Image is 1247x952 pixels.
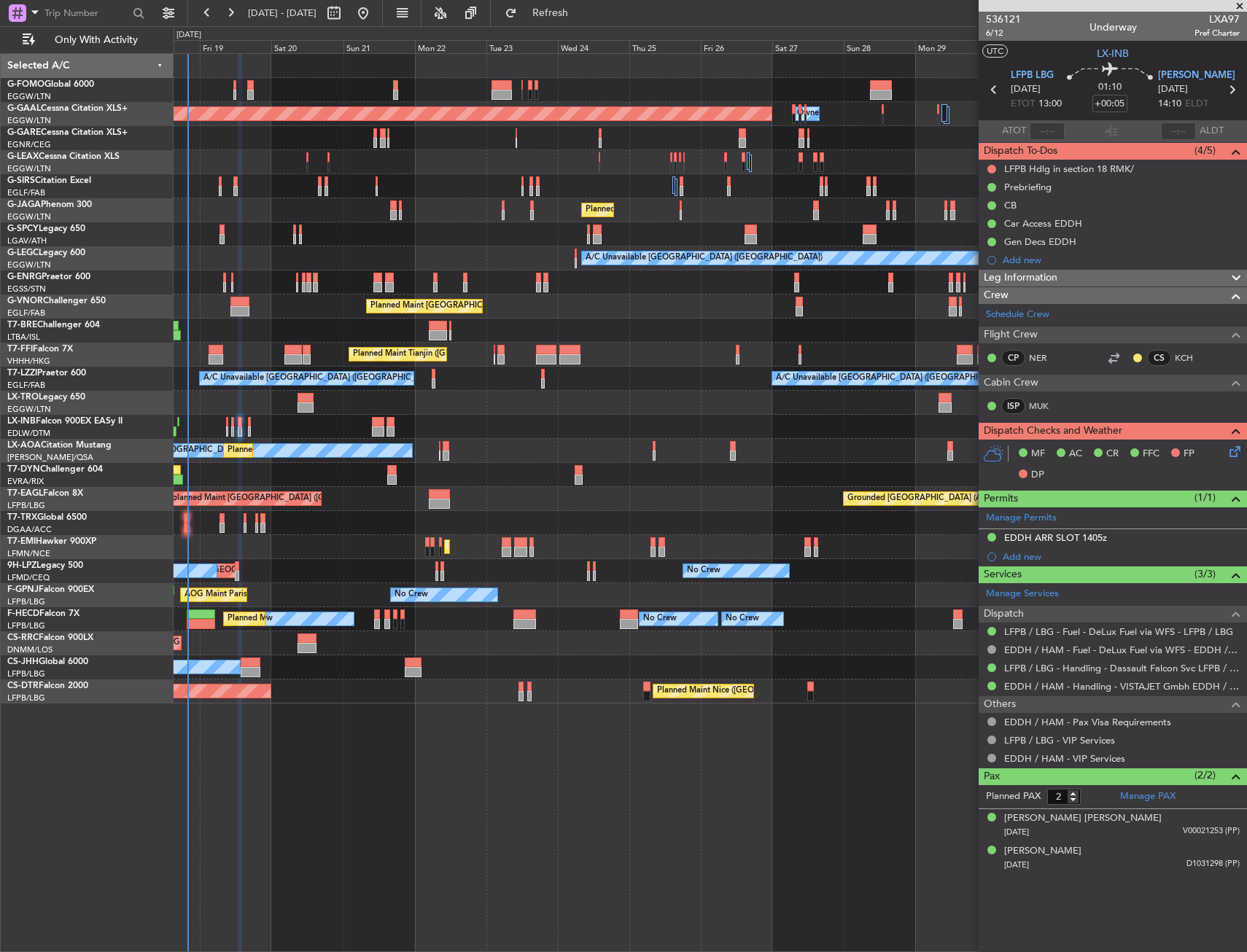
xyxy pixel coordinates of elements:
[7,356,50,367] a: VHHH/HKG
[1004,644,1240,656] a: EDDH / HAM - Fuel - DeLux Fuel via WFS - EDDH / HAM
[7,273,42,281] span: G-ENRG
[1186,858,1240,870] span: D1031298 (PP)
[7,128,41,137] span: G-GARE
[7,308,45,319] a: EGLF/FAB
[1001,350,1025,366] div: CP
[7,115,51,126] a: EGGW/LTN
[984,143,1057,160] span: Dispatch To-Dos
[203,367,440,389] div: A/C Unavailable [GEOGRAPHIC_DATA] ([GEOGRAPHIC_DATA])
[7,561,83,570] a: 9H-LPZLegacy 500
[7,500,45,511] a: LFPB/LBG
[986,308,1049,322] a: Schedule Crew
[7,345,73,354] a: T7-FFIFalcon 7X
[984,491,1018,507] span: Permits
[1194,12,1240,27] span: LXA97
[7,476,44,487] a: EVRA/RIX
[984,768,1000,785] span: Pax
[184,584,338,606] div: AOG Maint Paris ([GEOGRAPHIC_DATA])
[162,488,402,510] div: Unplanned Maint [GEOGRAPHIC_DATA] ([GEOGRAPHIC_DATA])
[7,417,123,426] a: LX-INBFalcon 900EX EASy II
[1175,351,1208,364] a: KCH
[370,295,600,317] div: Planned Maint [GEOGRAPHIC_DATA] ([GEOGRAPHIC_DATA])
[7,200,41,209] span: G-JAGA
[7,152,120,161] a: G-LEAXCessna Citation XLS
[1143,447,1159,461] span: FFC
[7,235,47,246] a: LGAV/ATH
[986,27,1021,39] span: 6/12
[915,40,987,53] div: Mon 29
[7,513,37,522] span: T7-TRX
[7,633,39,642] span: CS-RRC
[1004,716,1171,728] a: EDDH / HAM - Pax Visa Requirements
[7,211,51,222] a: EGGW/LTN
[986,789,1041,804] label: Planned PAX
[1183,825,1240,838] span: V00021253 (PP)
[1038,97,1062,112] span: 13:00
[7,441,41,450] span: LX-AOA
[353,343,523,365] div: Planned Maint Tianjin ([GEOGRAPHIC_DATA])
[7,200,92,209] a: G-JAGAPhenom 300
[7,428,50,439] a: EDLW/DTM
[847,488,1038,510] div: Grounded [GEOGRAPHIC_DATA] (Al Maktoum Intl)
[7,176,35,185] span: G-SIRS
[7,585,94,594] a: F-GPNJFalcon 900EX
[7,596,45,607] a: LFPB/LBG
[776,367,1013,389] div: A/C Unavailable [GEOGRAPHIC_DATA] ([GEOGRAPHIC_DATA])
[7,633,93,642] a: CS-RRCFalcon 900LX
[1011,97,1035,112] span: ETOT
[7,163,51,174] a: EGGW/LTN
[7,260,51,270] a: EGGW/LTN
[7,537,36,546] span: T7-EMI
[7,393,85,402] a: LX-TROLegacy 650
[7,297,106,305] a: G-VNORChallenger 650
[7,176,91,185] a: G-SIRSCitation Excel
[1147,350,1171,366] div: CS
[1029,351,1062,364] a: NER
[1003,254,1240,266] div: Add new
[7,345,33,354] span: T7-FFI
[1011,69,1054,83] span: LFPB LBG
[7,225,39,233] span: G-SPCY
[984,696,1016,713] span: Others
[7,139,51,150] a: EGNR/CEG
[7,332,40,343] a: LTBA/ISL
[498,1,586,25] button: Refresh
[1200,124,1224,138] span: ALDT
[7,297,43,305] span: G-VNOR
[228,440,390,461] div: Planned Maint Nice ([GEOGRAPHIC_DATA])
[7,465,103,474] a: T7-DYNChallenger 604
[7,273,90,281] a: G-ENRGPraetor 600
[7,380,45,391] a: EGLF/FAB
[7,609,79,618] a: F-HECDFalcon 7X
[1194,566,1216,582] span: (3/3)
[7,393,39,402] span: LX-TRO
[415,40,486,53] div: Mon 22
[1004,811,1162,826] div: [PERSON_NAME] [PERSON_NAME]
[1031,468,1044,483] span: DP
[7,692,45,703] a: LFPB/LBG
[984,327,1038,343] span: Flight Crew
[1004,217,1082,230] div: Car Access EDDH
[7,620,45,631] a: LFPB/LBG
[984,423,1122,440] span: Dispatch Checks and Weather
[7,561,36,570] span: 9H-LPZ
[1004,662,1240,674] a: LFPB / LBG - Handling - Dassault Falcon Svc LFPB / LBG
[1004,163,1134,175] div: LFPB Hdlg in section 18 RMK/
[1106,447,1119,461] span: CR
[1098,80,1122,95] span: 01:10
[657,680,820,702] div: Planned Maint Nice ([GEOGRAPHIC_DATA])
[1004,844,1081,859] div: [PERSON_NAME]
[1004,181,1052,193] div: Prebriefing
[7,417,36,426] span: LX-INB
[200,40,271,53] div: Fri 19
[1030,122,1065,140] input: --:--
[1097,46,1129,61] span: LX-INB
[7,80,94,89] a: G-FOMOGlobal 6000
[7,187,45,198] a: EGLF/FAB
[7,249,39,257] span: G-LEGC
[44,2,128,24] input: Trip Number
[248,7,316,20] span: [DATE] - [DATE]
[7,249,85,257] a: G-LEGCLegacy 600
[1011,82,1041,97] span: [DATE]
[448,536,588,558] div: Planned Maint [GEOGRAPHIC_DATA]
